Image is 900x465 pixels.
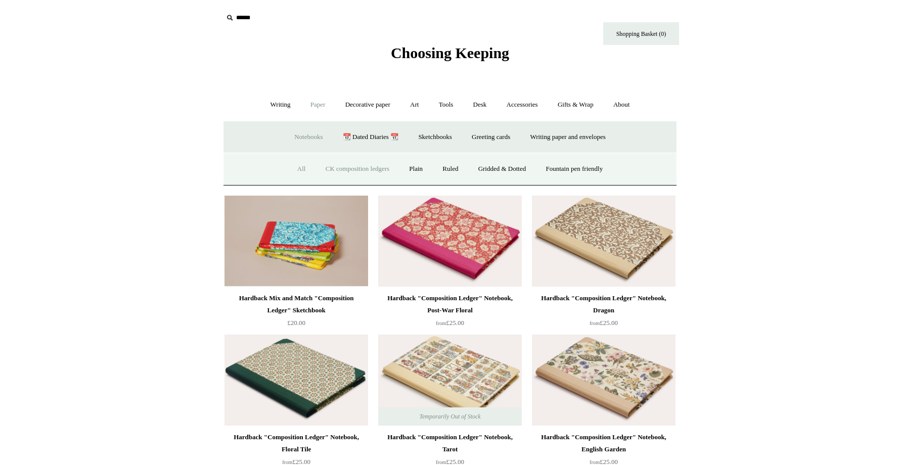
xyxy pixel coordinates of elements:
a: Greeting cards [463,124,519,151]
a: Choosing Keeping [391,53,509,60]
a: Hardback "Composition Ledger" Notebook, Post-War Floral from£25.00 [378,292,522,334]
a: About [604,91,639,118]
span: Choosing Keeping [391,44,509,61]
div: Hardback "Composition Ledger" Notebook, Floral Tile [227,431,366,455]
img: Hardback "Composition Ledger" Notebook, Post-War Floral [378,196,522,287]
span: £20.00 [287,319,305,327]
div: Hardback Mix and Match "Composition Ledger" Sketchbook [227,292,366,316]
a: Writing paper and envelopes [521,124,615,151]
span: from [436,459,446,465]
a: All [288,156,315,182]
a: Hardback "Composition Ledger" Notebook, Dragon Hardback "Composition Ledger" Notebook, Dragon [532,196,676,287]
a: Shopping Basket (0) [603,22,679,45]
span: from [436,320,446,326]
a: CK composition ledgers [317,156,398,182]
a: Gifts & Wrap [549,91,603,118]
div: Hardback "Composition Ledger" Notebook, English Garden [534,431,673,455]
span: from [590,459,600,465]
a: Hardback "Composition Ledger" Notebook, Post-War Floral Hardback "Composition Ledger" Notebook, P... [378,196,522,287]
img: Hardback "Composition Ledger" Notebook, English Garden [532,335,676,426]
img: Hardback "Composition Ledger" Notebook, Dragon [532,196,676,287]
span: from [282,459,292,465]
a: Art [401,91,428,118]
a: Fountain pen friendly [537,156,612,182]
span: from [590,320,600,326]
a: Gridded & Dotted [469,156,535,182]
a: Hardback Mix and Match "Composition Ledger" Sketchbook Hardback Mix and Match "Composition Ledger... [224,196,368,287]
a: Accessories [498,91,547,118]
img: Hardback "Composition Ledger" Notebook, Tarot [378,335,522,426]
img: Hardback Mix and Match "Composition Ledger" Sketchbook [224,196,368,287]
a: Hardback "Composition Ledger" Notebook, Tarot Hardback "Composition Ledger" Notebook, Tarot Tempo... [378,335,522,426]
a: Hardback "Composition Ledger" Notebook, Dragon from£25.00 [532,292,676,334]
a: 📆 Dated Diaries 📆 [334,124,408,151]
a: Paper [301,91,335,118]
a: Desk [464,91,496,118]
span: Temporarily Out of Stock [409,407,490,426]
a: Hardback "Composition Ledger" Notebook, Floral Tile Hardback "Composition Ledger" Notebook, Flora... [224,335,368,426]
a: Hardback Mix and Match "Composition Ledger" Sketchbook £20.00 [224,292,368,334]
a: Decorative paper [336,91,399,118]
a: Plain [400,156,432,182]
a: Sketchbooks [409,124,461,151]
div: Hardback "Composition Ledger" Notebook, Dragon [534,292,673,316]
a: Hardback "Composition Ledger" Notebook, English Garden Hardback "Composition Ledger" Notebook, En... [532,335,676,426]
span: £25.00 [590,319,618,327]
a: Writing [261,91,300,118]
div: Hardback "Composition Ledger" Notebook, Post-War Floral [381,292,519,316]
span: £25.00 [436,319,464,327]
img: Hardback "Composition Ledger" Notebook, Floral Tile [224,335,368,426]
a: Ruled [433,156,467,182]
a: Tools [430,91,463,118]
div: Hardback "Composition Ledger" Notebook, Tarot [381,431,519,455]
a: Notebooks [285,124,332,151]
